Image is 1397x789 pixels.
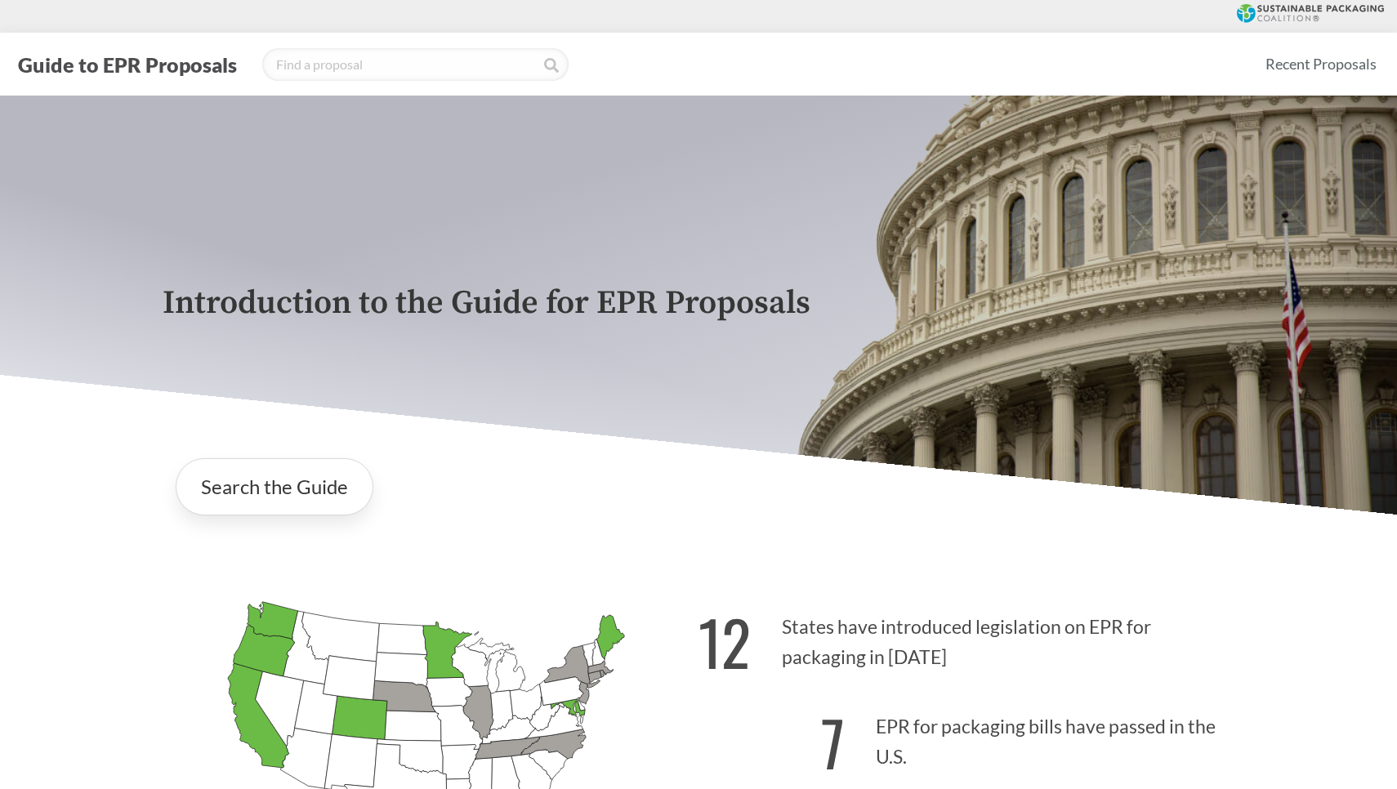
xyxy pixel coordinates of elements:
[13,51,242,78] button: Guide to EPR Proposals
[163,285,1234,322] p: Introduction to the Guide for EPR Proposals
[698,587,1234,688] p: States have introduced legislation on EPR for packaging in [DATE]
[176,458,373,515] a: Search the Guide
[698,687,1234,787] p: EPR for packaging bills have passed in the U.S.
[821,697,845,787] strong: 7
[262,48,569,81] input: Find a proposal
[1258,46,1384,82] a: Recent Proposals
[698,596,751,687] strong: 12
